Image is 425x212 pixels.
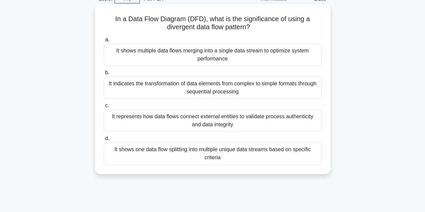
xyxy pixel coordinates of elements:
[104,77,322,99] div: It indicates the transformation of data elements from complex to simple formats through sequentia...
[104,110,322,132] div: It represents how data flows connect external entities to validate process authenticity and data ...
[105,135,110,141] span: d.
[104,44,322,66] div: It shows multiple data flows merging into a single data stream to optimize system performance
[104,142,322,165] div: It shows one data flow splitting into multiple unique data streams based on specific criteria
[105,102,109,108] span: c.
[103,15,322,32] h5: In a Data Flow Diagram (DFD), what is the significance of using a divergent data flow pattern?
[105,37,110,42] span: a.
[105,70,110,75] span: b.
